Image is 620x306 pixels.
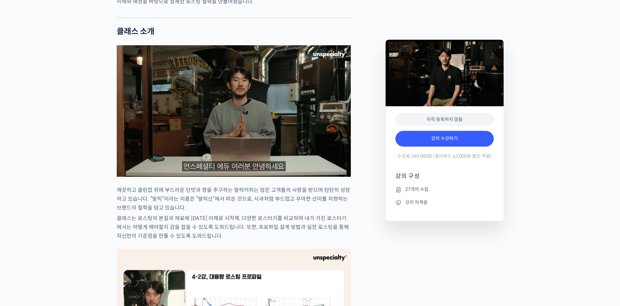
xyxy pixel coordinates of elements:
[2,208,43,224] a: 홈
[395,113,494,126] div: 아직 등록하지 않음
[395,186,494,194] li: 27개의 수업
[60,218,68,223] span: 대화
[101,218,109,223] span: 설정
[117,214,351,240] p: 클래스는 로스팅의 본질과 재료에 [DATE] 이해로 시작해, 다양한 로스터기를 비교하며 내가 가진 로스터기에서는 어떻게 해야할지 감을 잡을 수 있도록 도와드립니다. 또한, 프...
[85,208,126,224] a: 설정
[397,153,492,159] span: 수강료 249,000원 (얼리버드 63,000원 할인 적용)
[395,198,494,206] li: 강의 자격증
[395,172,494,185] h4: 강의 구성
[21,218,25,223] span: 홈
[117,186,351,212] p: 깨끗하고 클린컵 위에 부드러운 단맛과 향을 추구하는 말릭커피는 많은 고객들의 사랑을 받으며 탄탄히 성장하고 있습니다. “말릭”이라는 이름은 “말릭산”에서 따온 것으로, 사과처...
[395,131,494,147] a: 강의 수강하기
[117,27,351,36] h2: 클래스 소개
[43,208,85,224] a: 대화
